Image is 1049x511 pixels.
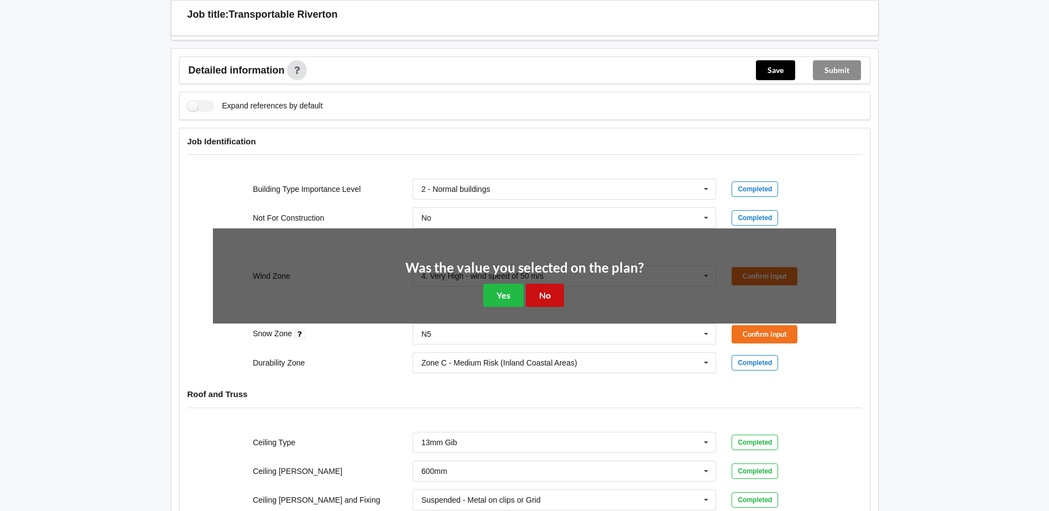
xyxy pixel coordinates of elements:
label: Not For Construction [253,213,324,222]
div: Completed [732,492,778,508]
label: Ceiling Type [253,438,295,447]
h4: Roof and Truss [187,389,862,399]
span: Detailed information [189,65,285,75]
div: No [421,214,431,222]
h2: Was the value you selected on the plan? [405,259,644,277]
label: Ceiling [PERSON_NAME] [253,467,342,476]
div: Completed [732,463,778,479]
div: Suspended - Metal on clips or Grid [421,496,541,504]
label: Building Type Importance Level [253,185,361,194]
div: 2 - Normal buildings [421,185,490,193]
h3: Job title: [187,8,229,21]
button: Yes [483,284,524,306]
label: Expand references by default [187,100,323,112]
button: Save [756,60,795,80]
div: Completed [732,435,778,450]
label: Durability Zone [253,358,305,367]
button: Confirm input [732,325,797,343]
button: No [526,284,564,306]
label: Ceiling [PERSON_NAME] and Fixing [253,496,380,504]
label: Snow Zone [253,329,294,338]
div: 13mm Gib [421,439,457,446]
h3: Transportable Riverton [229,8,338,21]
div: N5 [421,330,431,338]
div: Zone C - Medium Risk (Inland Coastal Areas) [421,359,577,367]
div: Completed [732,210,778,226]
div: Completed [732,355,778,371]
div: Completed [732,181,778,197]
h4: Job Identification [187,136,862,147]
div: 600mm [421,467,447,475]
